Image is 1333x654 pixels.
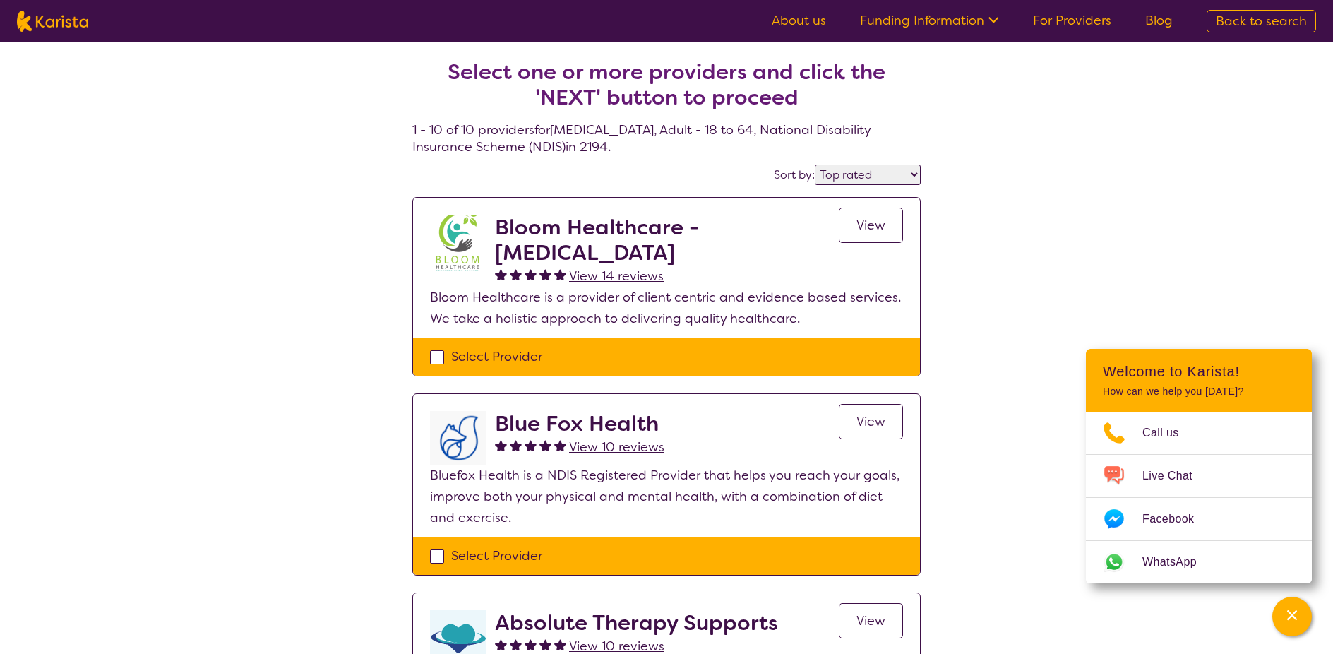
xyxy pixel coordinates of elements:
ul: Choose channel [1086,412,1312,583]
p: Bluefox Health is a NDIS Registered Provider that helps you reach your goals, improve both your p... [430,465,903,528]
h2: Bloom Healthcare - [MEDICAL_DATA] [495,215,839,266]
img: fullstar [495,638,507,650]
p: How can we help you [DATE]? [1103,386,1295,398]
img: fullstar [495,268,507,280]
span: View [856,217,885,234]
img: lyehhyr6avbivpacwqcf.png [430,411,486,465]
img: fullstar [539,268,551,280]
p: Bloom Healthcare is a provider of client centric and evidence based services. We take a holistic ... [430,287,903,329]
span: WhatsApp [1142,552,1214,573]
h2: Absolute Therapy Supports [495,610,778,636]
img: fullstar [539,638,551,650]
img: fullstar [554,268,566,280]
a: Funding Information [860,12,999,29]
a: For Providers [1033,12,1111,29]
img: fullstar [525,638,537,650]
a: View [839,603,903,638]
img: fullstar [510,638,522,650]
a: View 10 reviews [569,436,664,458]
span: Facebook [1142,509,1211,530]
span: Back to search [1216,13,1307,30]
img: fullstar [525,268,537,280]
img: Karista logo [17,11,88,32]
h2: Select one or more providers and click the 'NEXT' button to proceed [429,59,904,110]
span: Live Chat [1142,465,1209,487]
img: fullstar [539,439,551,451]
img: fullstar [554,638,566,650]
a: View 14 reviews [569,266,664,287]
span: Call us [1142,422,1196,444]
a: View [839,404,903,439]
h2: Blue Fox Health [495,411,664,436]
img: fullstar [525,439,537,451]
a: View [839,208,903,243]
img: kyxjko9qh2ft7c3q1pd9.jpg [430,215,486,271]
h4: 1 - 10 of 10 providers for [MEDICAL_DATA] , Adult - 18 to 64 , National Disability Insurance Sche... [412,25,921,155]
button: Channel Menu [1272,597,1312,636]
a: Back to search [1207,10,1316,32]
span: View 14 reviews [569,268,664,285]
img: fullstar [510,439,522,451]
span: View [856,413,885,430]
div: Channel Menu [1086,349,1312,583]
span: View 10 reviews [569,439,664,456]
img: fullstar [554,439,566,451]
img: fullstar [495,439,507,451]
label: Sort by: [774,167,815,182]
h2: Welcome to Karista! [1103,363,1295,380]
a: Blog [1145,12,1173,29]
span: View [856,612,885,629]
a: Web link opens in a new tab. [1086,541,1312,583]
a: About us [772,12,826,29]
img: fullstar [510,268,522,280]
